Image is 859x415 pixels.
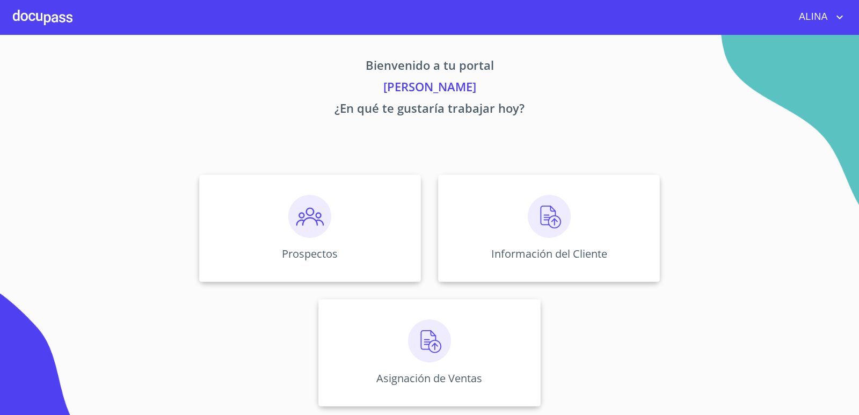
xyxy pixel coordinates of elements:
[288,195,331,238] img: prospectos.png
[491,246,607,261] p: Información del Cliente
[528,195,571,238] img: carga.png
[791,9,833,26] span: ALINA
[99,56,760,78] p: Bienvenido a tu portal
[408,319,451,362] img: carga.png
[282,246,338,261] p: Prospectos
[99,99,760,121] p: ¿En qué te gustaría trabajar hoy?
[376,371,482,385] p: Asignación de Ventas
[791,9,846,26] button: account of current user
[99,78,760,99] p: [PERSON_NAME]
